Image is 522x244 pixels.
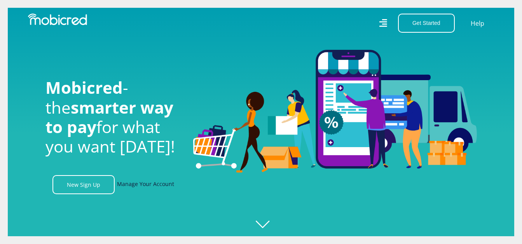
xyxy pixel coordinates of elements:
[52,175,115,194] a: New Sign Up
[470,18,485,28] a: Help
[45,76,123,98] span: Mobicred
[45,96,173,138] span: smarter way to pay
[398,14,455,33] button: Get Started
[117,175,174,194] a: Manage Your Account
[45,78,182,156] h1: - the for what you want [DATE]!
[193,50,477,173] img: Welcome to Mobicred
[28,14,87,25] img: Mobicred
